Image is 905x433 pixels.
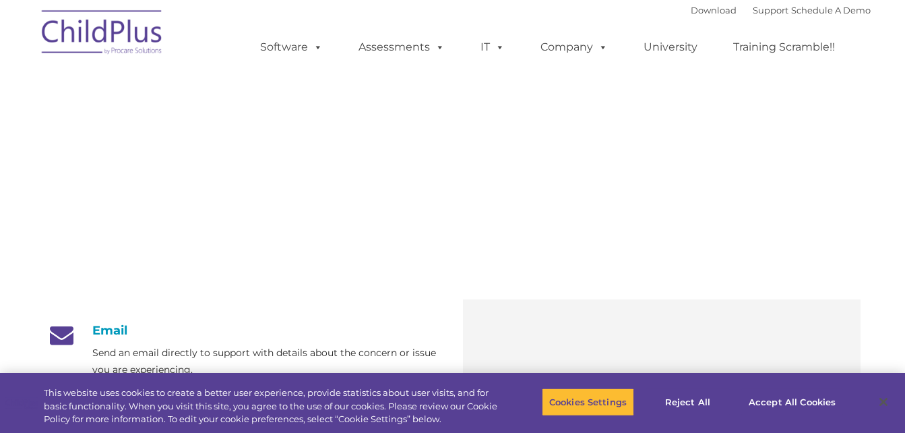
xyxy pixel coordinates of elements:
[467,34,518,61] a: IT
[741,388,843,416] button: Accept All Cookies
[345,34,458,61] a: Assessments
[35,1,170,68] img: ChildPlus by Procare Solutions
[527,34,621,61] a: Company
[691,5,871,16] font: |
[720,34,848,61] a: Training Scramble!!
[753,5,788,16] a: Support
[44,386,498,426] div: This website uses cookies to create a better user experience, provide statistics about user visit...
[247,34,336,61] a: Software
[869,387,898,417] button: Close
[45,323,443,338] h4: Email
[791,5,871,16] a: Schedule A Demo
[630,34,711,61] a: University
[691,5,737,16] a: Download
[92,345,443,378] p: Send an email directly to support with details about the concern or issue you are experiencing.
[646,388,730,416] button: Reject All
[542,388,634,416] button: Cookies Settings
